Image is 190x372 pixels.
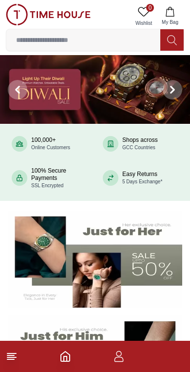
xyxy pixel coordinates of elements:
span: Online Customers [31,145,70,150]
img: Women's Watches Banner [8,211,182,308]
a: 0Wishlist [132,4,156,29]
span: SSL Encrypted [31,183,63,188]
div: 100% Secure Payments [31,167,87,189]
span: My Bag [158,19,182,26]
span: Wishlist [132,20,156,27]
a: Home [59,351,71,362]
div: 100,000+ [31,137,70,151]
div: Easy Returns [122,171,162,185]
img: ... [6,4,91,25]
span: GCC Countries [122,145,155,150]
button: My Bag [156,4,184,29]
div: Shops across [122,137,158,151]
span: 5 Days Exchange* [122,179,162,184]
span: 0 [146,4,154,12]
